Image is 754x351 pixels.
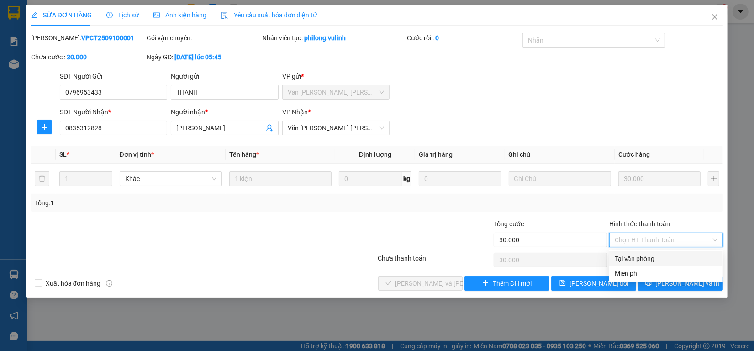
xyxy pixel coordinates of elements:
b: 0 [435,34,439,42]
span: Văn phòng Cao Thắng [288,121,384,135]
b: 30.000 [67,53,87,61]
th: Ghi chú [505,146,615,164]
div: Gói vận chuyển: [147,33,260,43]
button: check[PERSON_NAME] và [PERSON_NAME] hàng [378,276,463,291]
span: user-add [266,124,273,132]
img: icon [221,12,228,19]
span: Chọn HT Thanh Toán [615,233,717,247]
span: Yêu cầu xuất hóa đơn điện tử [221,11,317,19]
div: Chưa cước : [31,52,145,62]
b: VPCT2509100001 [81,34,134,42]
div: Tại văn phòng [615,254,717,264]
span: Giá trị hàng [419,151,453,158]
span: Ảnh kiện hàng [153,11,206,19]
div: SĐT Người Gửi [60,71,167,81]
button: plus [708,171,719,186]
span: Đơn vị tính [120,151,154,158]
button: delete [35,171,49,186]
span: picture [153,12,160,18]
div: Cước rồi : [407,33,521,43]
span: edit [31,12,37,18]
b: philong.vulinh [304,34,346,42]
span: [PERSON_NAME] đổi [569,278,628,288]
span: Thêm ĐH mới [493,278,532,288]
div: Tổng: 1 [35,198,291,208]
div: Chưa thanh toán [377,253,492,269]
div: Nhân viên tạo: [262,33,405,43]
span: save [559,280,566,287]
b: [DATE] lúc 05:45 [174,53,221,61]
button: Close [702,5,728,30]
div: SĐT Người Nhận [60,107,167,117]
div: Người nhận [171,107,278,117]
span: Văn phòng Vũ Linh [288,85,384,99]
label: Hình thức thanh toán [609,220,670,228]
button: plusThêm ĐH mới [464,276,549,291]
button: plus [37,120,52,134]
span: Định lượng [359,151,391,158]
span: Lịch sử [106,11,139,19]
span: plus [37,123,51,131]
span: Xuất hóa đơn hàng [42,278,104,288]
span: VP Nhận [282,108,308,116]
span: Cước hàng [618,151,650,158]
div: VP gửi [282,71,390,81]
input: VD: Bàn, Ghế [229,171,332,186]
input: 0 [419,171,501,186]
span: clock-circle [106,12,113,18]
div: Ngày GD: [147,52,260,62]
input: Ghi Chú [509,171,611,186]
span: printer [645,280,652,287]
span: close [711,13,718,21]
span: info-circle [106,280,112,287]
span: Khác [125,172,216,186]
span: SỬA ĐƠN HÀNG [31,11,92,19]
span: kg [402,171,411,186]
button: printer[PERSON_NAME] và In [638,276,723,291]
div: Miễn phí [615,268,717,278]
input: 0 [618,171,701,186]
span: SL [59,151,67,158]
span: Tên hàng [229,151,259,158]
span: Tổng cước [494,220,524,228]
span: plus [483,280,489,287]
button: save[PERSON_NAME] đổi [551,276,636,291]
div: [PERSON_NAME]: [31,33,145,43]
div: Người gửi [171,71,278,81]
span: [PERSON_NAME] và In [655,278,719,288]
